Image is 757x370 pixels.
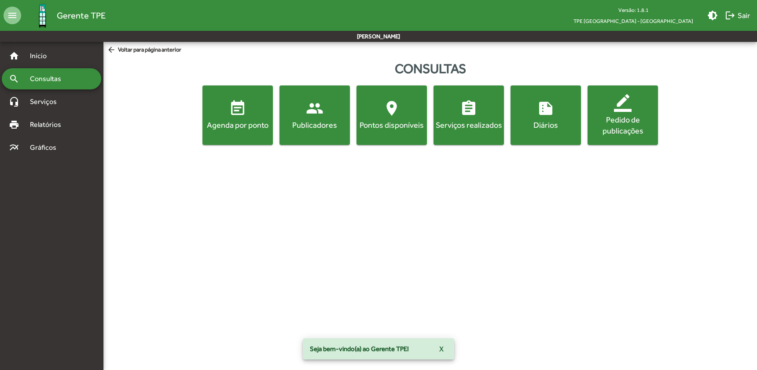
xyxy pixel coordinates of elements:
button: X [432,341,451,357]
div: Publicadores [281,119,348,130]
div: Diários [512,119,579,130]
span: TPE [GEOGRAPHIC_DATA] - [GEOGRAPHIC_DATA] [566,15,700,26]
span: Consultas [25,74,73,84]
button: Pedido de publicações [588,85,658,145]
mat-icon: headset_mic [9,96,19,107]
mat-icon: multiline_chart [9,142,19,153]
mat-icon: border_color [614,94,632,112]
mat-icon: event_note [229,100,246,117]
button: Diários [511,85,581,145]
mat-icon: arrow_back [107,45,118,55]
mat-icon: print [9,119,19,130]
span: Relatórios [25,119,73,130]
div: Agenda por ponto [204,119,271,130]
span: Serviços [25,96,69,107]
mat-icon: summarize [537,100,555,117]
button: Serviços realizados [434,85,504,145]
img: Logo [28,1,57,30]
button: Sair [721,7,753,23]
span: Gerente TPE [57,8,106,22]
mat-icon: home [9,51,19,61]
span: Sair [725,7,750,23]
mat-icon: search [9,74,19,84]
button: Agenda por ponto [202,85,273,145]
div: Consultas [103,59,757,78]
mat-icon: assignment [460,100,478,117]
mat-icon: people [306,100,323,117]
span: X [439,341,444,357]
div: Serviços realizados [435,119,502,130]
button: Pontos disponíveis [356,85,427,145]
mat-icon: logout [725,10,735,21]
mat-icon: location_on [383,100,401,117]
span: Seja bem-vindo(a) ao Gerente TPE! [310,344,409,353]
mat-icon: menu [4,7,21,24]
span: Início [25,51,59,61]
button: Publicadores [279,85,350,145]
mat-icon: brightness_medium [707,10,718,21]
span: Gráficos [25,142,68,153]
span: Voltar para página anterior [107,45,181,55]
div: Versão: 1.8.1 [566,4,700,15]
a: Gerente TPE [21,1,106,30]
div: Pontos disponíveis [358,119,425,130]
div: Pedido de publicações [589,114,656,136]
